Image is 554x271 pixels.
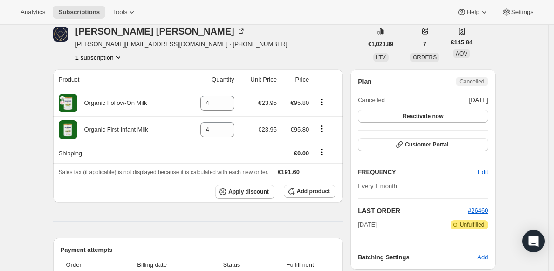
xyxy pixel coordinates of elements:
[61,245,336,255] h2: Payment attempts
[315,147,329,157] button: Shipping actions
[403,112,443,120] span: Reactivate now
[75,53,123,62] button: Product actions
[456,50,467,57] span: AOV
[358,96,385,105] span: Cancelled
[477,253,488,262] span: Add
[53,27,68,42] span: Adrian Fink
[469,96,488,105] span: [DATE]
[358,138,488,151] button: Customer Portal
[278,168,300,175] span: €191.60
[270,260,330,270] span: Fulfillment
[75,27,246,36] div: [PERSON_NAME] [PERSON_NAME]
[294,150,309,157] span: €0.00
[358,77,372,86] h2: Plan
[58,8,100,16] span: Subscriptions
[77,98,147,108] div: Organic Follow-On Milk
[53,69,184,90] th: Product
[496,6,539,19] button: Settings
[358,167,478,177] h2: FREQUENCY
[315,97,329,107] button: Product actions
[290,99,309,106] span: €95.80
[358,110,488,123] button: Reactivate now
[522,230,545,252] div: Open Intercom Messenger
[459,78,484,85] span: Cancelled
[111,260,193,270] span: Billing date
[451,38,472,47] span: €145.84
[466,8,479,16] span: Help
[53,6,105,19] button: Subscriptions
[198,260,265,270] span: Status
[413,54,437,61] span: ORDERS
[215,185,274,199] button: Apply discount
[358,220,377,229] span: [DATE]
[59,169,269,175] span: Sales tax (if applicable) is not displayed because it is calculated with each new order.
[460,221,485,229] span: Unfulfilled
[258,126,277,133] span: €23.95
[77,125,148,134] div: Organic First Infant Milk
[376,54,386,61] span: LTV
[417,38,432,51] button: 7
[290,126,309,133] span: €95.80
[423,41,426,48] span: 7
[358,253,477,262] h6: Batching Settings
[59,120,77,139] img: product img
[472,165,493,180] button: Edit
[258,99,277,106] span: €23.95
[280,69,312,90] th: Price
[228,188,269,195] span: Apply discount
[468,207,488,214] a: #26460
[468,206,488,215] button: #26460
[315,124,329,134] button: Product actions
[451,6,494,19] button: Help
[113,8,127,16] span: Tools
[358,206,468,215] h2: LAST ORDER
[15,6,51,19] button: Analytics
[75,40,287,49] span: [PERSON_NAME][EMAIL_ADDRESS][DOMAIN_NAME] · [PHONE_NUMBER]
[297,188,330,195] span: Add product
[21,8,45,16] span: Analytics
[237,69,280,90] th: Unit Price
[59,94,77,112] img: product img
[358,182,397,189] span: Every 1 month
[107,6,142,19] button: Tools
[478,167,488,177] span: Edit
[184,69,237,90] th: Quantity
[405,141,448,148] span: Customer Portal
[369,41,393,48] span: €1,020.89
[472,250,493,265] button: Add
[284,185,335,198] button: Add product
[511,8,533,16] span: Settings
[363,38,399,51] button: €1,020.89
[53,143,184,163] th: Shipping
